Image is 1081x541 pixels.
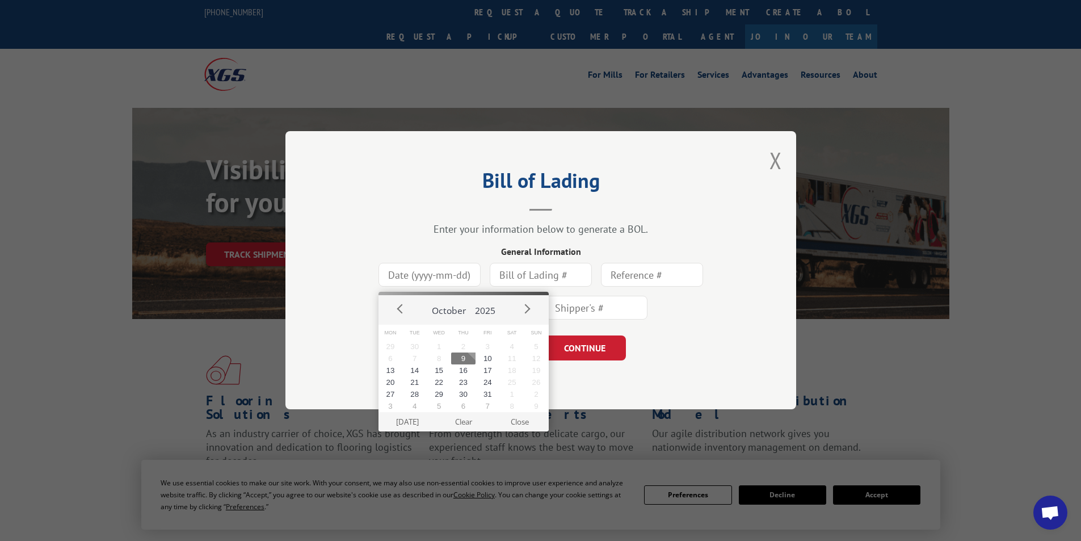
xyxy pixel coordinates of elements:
button: 10 [476,353,500,364]
button: 24 [476,376,500,388]
button: 11 [500,353,524,364]
button: 18 [500,364,524,376]
button: 4 [500,341,524,353]
input: Shipper's # [545,296,647,320]
button: 31 [476,388,500,400]
button: 8 [500,400,524,412]
button: 27 [378,388,403,400]
button: 9 [524,400,549,412]
span: Sun [524,325,549,341]
button: 3 [476,341,500,353]
button: 3 [378,400,403,412]
button: 1 [500,388,524,400]
input: Bill of Lading # [490,263,592,287]
button: CONTINUE [544,336,626,361]
span: Mon [378,325,403,341]
div: Enter your information below to generate a BOL. [342,223,739,236]
button: 28 [402,388,427,400]
button: 2 [524,388,549,400]
button: 29 [427,388,451,400]
button: Close [491,412,548,431]
button: 9 [451,353,476,364]
button: 26 [524,376,549,388]
button: 7 [476,400,500,412]
div: General Information [342,245,739,259]
span: Tue [402,325,427,341]
button: 19 [524,364,549,376]
button: 7 [402,353,427,364]
button: 5 [427,400,451,412]
input: Reference # [601,263,703,287]
button: 8 [427,353,451,364]
button: 13 [378,364,403,376]
button: [DATE] [379,412,435,431]
button: 16 [451,364,476,376]
button: October [427,295,470,321]
span: Thu [451,325,476,341]
button: 30 [451,388,476,400]
span: Sat [500,325,524,341]
button: Next [518,300,535,317]
button: 5 [524,341,549,353]
button: 14 [402,364,427,376]
button: 15 [427,364,451,376]
button: Clear [435,412,491,431]
button: 22 [427,376,451,388]
button: 2 [451,341,476,353]
button: Prev [392,300,409,317]
button: 4 [402,400,427,412]
div: Open chat [1033,496,1067,530]
h2: Bill of Lading [342,173,739,194]
button: 30 [402,341,427,353]
button: 20 [378,376,403,388]
button: 1 [427,341,451,353]
span: Wed [427,325,451,341]
input: Date (yyyy-mm-dd) [378,263,481,287]
button: 6 [378,353,403,364]
span: Fri [476,325,500,341]
button: 23 [451,376,476,388]
button: 6 [451,400,476,412]
button: Close modal [769,145,782,175]
button: 25 [500,376,524,388]
button: 29 [378,341,403,353]
button: 2025 [470,295,500,321]
button: 12 [524,353,549,364]
button: 21 [402,376,427,388]
button: 17 [476,364,500,376]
